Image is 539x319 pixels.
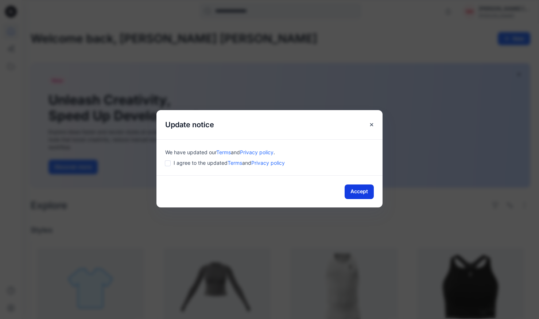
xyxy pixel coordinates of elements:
span: I agree to the updated [174,159,285,167]
h5: Update notice [156,110,223,139]
span: and [242,160,251,166]
a: Privacy policy [251,160,285,166]
button: Accept [345,184,374,199]
a: Privacy policy [240,149,274,155]
a: Terms [216,149,231,155]
a: Terms [228,160,242,166]
span: and [231,149,240,155]
div: We have updated our . [165,148,374,156]
button: Close [365,118,378,131]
